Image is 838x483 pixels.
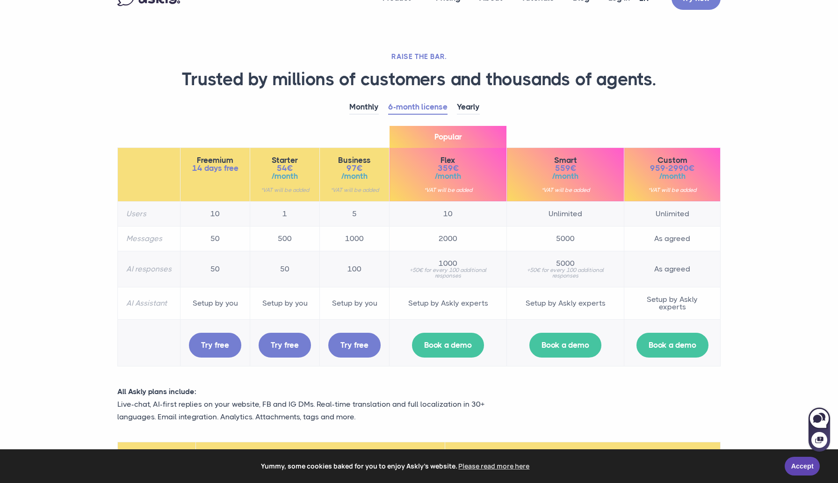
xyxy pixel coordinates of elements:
small: *VAT will be added [515,187,615,193]
p: Live-chat, AI-first replies on your website, FB and IG DMs. Real-time translation and full locali... [117,398,515,423]
td: Setup by you [181,287,250,319]
a: Book a demo [412,333,484,358]
td: Setup by you [250,287,320,319]
span: Starter [259,156,311,164]
td: 10 [390,201,507,226]
td: 10 [181,201,250,226]
td: 2000 [390,226,507,251]
span: Freemium [189,156,241,164]
td: 100 [320,251,390,287]
a: 6-month license [388,100,448,115]
span: 559€ [515,164,615,172]
span: Popular [390,126,506,148]
th: AI responses [118,251,181,287]
a: Book a demo [636,333,708,358]
th: Messages [118,226,181,251]
span: As agreed [633,265,712,273]
span: 97€ [328,164,381,172]
a: Monthly [349,100,379,115]
span: /month [515,172,615,180]
th: Do it yourself [196,442,445,468]
small: *VAT will be added [259,187,311,193]
span: Business [328,156,381,164]
th: Done by Askly experts [445,442,721,468]
span: 5000 [515,260,615,267]
strong: All Askly plans include: [117,387,196,396]
td: Setup by Askly experts [624,287,721,319]
h2: RAISE THE BAR. [117,52,721,61]
span: /month [633,172,712,180]
span: 1000 [398,260,498,267]
td: Unlimited [507,201,624,226]
a: Try free [259,333,311,358]
small: *VAT will be added [328,187,381,193]
small: *VAT will be added [633,187,712,193]
td: 500 [250,226,320,251]
iframe: Askly chat [808,406,831,453]
td: Setup by you [320,287,390,319]
td: 1000 [320,226,390,251]
td: Setup by Askly experts [390,287,507,319]
td: 1 [250,201,320,226]
a: Book a demo [529,333,601,358]
h1: Trusted by millions of customers and thousands of agents. [117,68,721,91]
small: *VAT will be added [398,187,498,193]
th: Users [118,201,181,226]
td: Unlimited [624,201,721,226]
th: AI Assistant [118,287,181,319]
a: Try free [328,333,381,358]
td: 5 [320,201,390,226]
span: 14 days free [189,164,241,172]
span: Flex [398,156,498,164]
span: 359€ [398,164,498,172]
span: Yummy, some cookies baked for you to enjoy Askly's website. [14,459,778,473]
span: Smart [515,156,615,164]
span: /month [328,172,381,180]
a: Yearly [457,100,480,115]
td: 50 [181,226,250,251]
td: As agreed [624,226,721,251]
span: 54€ [259,164,311,172]
span: /month [259,172,311,180]
a: Accept [785,457,820,476]
small: +50€ for every 100 additional responses [398,267,498,278]
td: 5000 [507,226,624,251]
span: /month [398,172,498,180]
td: 50 [250,251,320,287]
span: 959-2990€ [633,164,712,172]
a: learn more about cookies [457,459,531,473]
span: Custom [633,156,712,164]
td: Setup by Askly experts [507,287,624,319]
small: +50€ for every 100 additional responses [515,267,615,278]
td: 50 [181,251,250,287]
a: Try free [189,333,241,358]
